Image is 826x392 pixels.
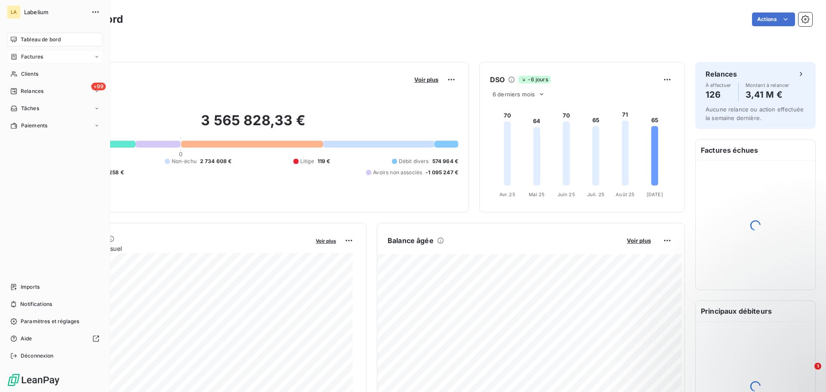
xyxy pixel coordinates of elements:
[21,335,32,343] span: Aide
[493,91,535,98] span: 6 derniers mois
[388,235,434,246] h6: Balance âgée
[706,83,731,88] span: À effectuer
[21,53,43,61] span: Factures
[49,112,458,138] h2: 3 565 828,33 €
[317,157,330,165] span: 119 €
[696,140,815,161] h6: Factures échues
[654,309,826,369] iframe: Intercom notifications message
[20,300,52,308] span: Notifications
[558,191,575,198] tspan: Juin 25
[746,88,789,102] h4: 3,41 M €
[490,74,505,85] h6: DSO
[373,169,422,176] span: Avoirs non associés
[529,191,545,198] tspan: Mai 25
[399,157,429,165] span: Débit divers
[414,76,438,83] span: Voir plus
[706,88,731,102] h4: 126
[797,363,817,383] iframe: Intercom live chat
[432,157,458,165] span: 574 964 €
[616,191,635,198] tspan: Août 25
[425,169,458,176] span: -1 095 247 €
[518,76,550,83] span: -6 jours
[7,373,60,387] img: Logo LeanPay
[647,191,663,198] tspan: [DATE]
[21,36,61,43] span: Tableau de bord
[706,106,804,121] span: Aucune relance ou action effectuée la semaine dernière.
[91,83,106,90] span: +99
[624,237,653,244] button: Voir plus
[752,12,795,26] button: Actions
[300,157,314,165] span: Litige
[313,237,339,244] button: Voir plus
[21,87,43,95] span: Relances
[696,301,815,321] h6: Principaux débiteurs
[21,70,38,78] span: Clients
[814,363,821,370] span: 1
[7,5,21,19] div: LA
[412,76,441,83] button: Voir plus
[200,157,232,165] span: 2 734 608 €
[587,191,604,198] tspan: Juil. 25
[706,69,737,79] h6: Relances
[172,157,197,165] span: Non-échu
[21,318,79,325] span: Paramètres et réglages
[21,105,39,112] span: Tâches
[21,122,47,130] span: Paiements
[21,283,40,291] span: Imports
[49,244,310,253] span: Chiffre d'affaires mensuel
[7,332,103,346] a: Aide
[316,238,336,244] span: Voir plus
[24,9,86,15] span: Labelium
[21,352,54,360] span: Déconnexion
[499,191,515,198] tspan: Avr. 25
[179,151,182,157] span: 0
[627,237,651,244] span: Voir plus
[746,83,789,88] span: Montant à relancer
